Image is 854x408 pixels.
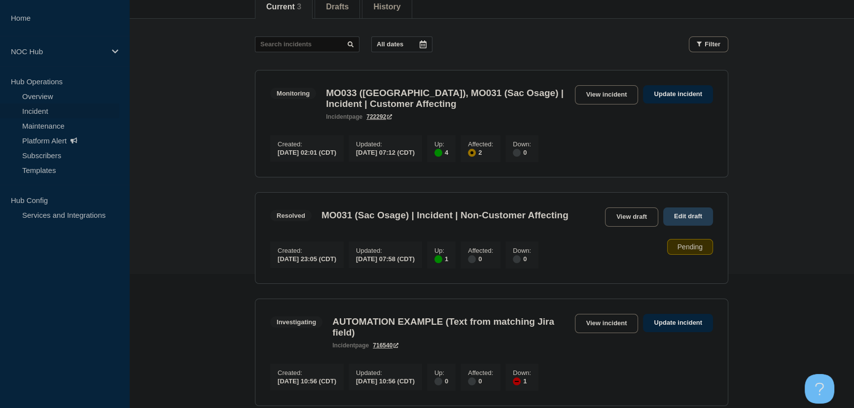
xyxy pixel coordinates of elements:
[605,207,658,227] a: View draft
[321,210,569,221] h3: MO031 (Sac Osage) | Incident | Non-Customer Affecting
[434,149,442,157] div: up
[356,247,415,254] p: Updated :
[513,377,521,385] div: down
[468,148,493,157] div: 2
[513,376,531,385] div: 1
[468,254,493,263] div: 0
[705,40,720,48] span: Filter
[805,374,834,404] iframe: Help Scout Beacon - Open
[513,254,531,263] div: 0
[667,239,713,255] div: Pending
[575,85,639,104] a: View incident
[373,342,398,349] a: 716540
[326,113,362,120] p: page
[332,342,369,349] p: page
[278,376,336,385] div: [DATE] 10:56 (CDT)
[434,140,448,148] p: Up :
[434,369,448,376] p: Up :
[377,40,403,48] p: All dates
[371,36,432,52] button: All dates
[434,376,448,385] div: 0
[366,113,392,120] a: 722292
[270,88,316,99] span: Monitoring
[356,376,415,385] div: [DATE] 10:56 (CDT)
[270,316,322,328] span: Investigating
[513,369,531,376] p: Down :
[468,369,493,376] p: Affected :
[266,2,301,11] button: Current 3
[434,255,442,263] div: up
[11,47,106,56] p: NOC Hub
[468,149,476,157] div: affected
[643,85,713,103] a: Update incident
[468,247,493,254] p: Affected :
[297,2,301,11] span: 3
[513,247,531,254] p: Down :
[326,113,349,120] span: incident
[356,369,415,376] p: Updated :
[663,207,713,226] a: Edit draft
[332,316,569,338] h3: AUTOMATION EXAMPLE (Text from matching Jira field)
[278,369,336,376] p: Created :
[326,88,569,109] h3: MO033 ([GEOGRAPHIC_DATA]), MO031 (Sac Osage) | Incident | Customer Affecting
[643,314,713,332] a: Update incident
[434,148,448,157] div: 4
[434,247,448,254] p: Up :
[278,148,336,156] div: [DATE] 02:01 (CDT)
[356,254,415,263] div: [DATE] 07:58 (CDT)
[332,342,355,349] span: incident
[326,2,349,11] button: Drafts
[575,314,639,333] a: View incident
[373,2,400,11] button: History
[513,140,531,148] p: Down :
[468,255,476,263] div: disabled
[356,148,415,156] div: [DATE] 07:12 (CDT)
[356,140,415,148] p: Updated :
[468,377,476,385] div: disabled
[270,210,312,221] span: Resolved
[255,36,359,52] input: Search incidents
[689,36,728,52] button: Filter
[513,149,521,157] div: disabled
[468,140,493,148] p: Affected :
[278,254,336,263] div: [DATE] 23:05 (CDT)
[434,254,448,263] div: 1
[278,247,336,254] p: Created :
[468,376,493,385] div: 0
[513,255,521,263] div: disabled
[434,377,442,385] div: disabled
[513,148,531,157] div: 0
[278,140,336,148] p: Created :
